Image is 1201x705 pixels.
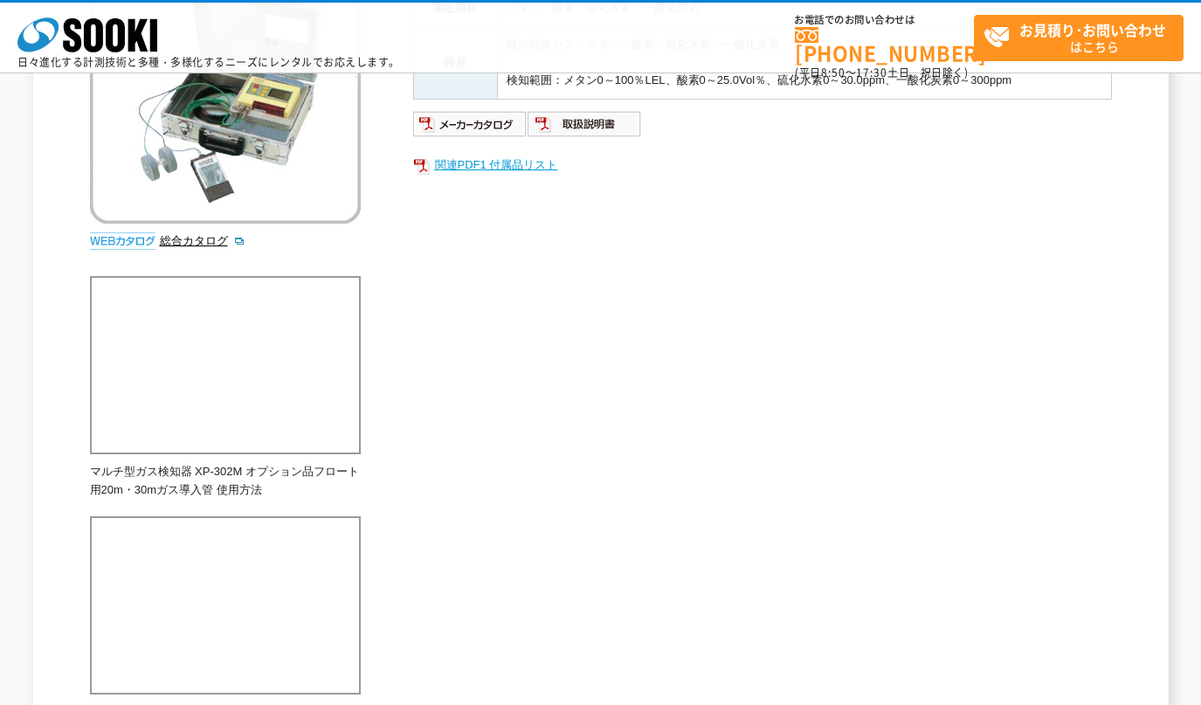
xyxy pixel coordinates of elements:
span: お電話でのお問い合わせは [795,15,974,25]
a: メーカーカタログ [413,121,528,135]
a: 取扱説明書 [528,121,642,135]
span: 8:50 [821,65,846,80]
a: 総合カタログ [160,234,245,247]
img: webカタログ [90,232,155,250]
span: はこちら [984,16,1183,59]
p: マルチ型ガス検知器 XP-302M オプション品フロート用20m・30mガス導入管 使用方法 [90,463,361,500]
p: 日々進化する計測技術と多種・多様化するニーズにレンタルでお応えします。 [17,57,400,67]
a: 関連PDF1 付属品リスト [413,154,1112,176]
img: 取扱説明書 [528,110,642,138]
a: [PHONE_NUMBER] [795,27,974,63]
img: メーカーカタログ [413,110,528,138]
span: (平日 ～ 土日、祝日除く) [795,65,968,80]
a: お見積り･お問い合わせはこちら [974,15,1184,61]
strong: お見積り･お問い合わせ [1019,19,1166,40]
span: 17:30 [856,65,887,80]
